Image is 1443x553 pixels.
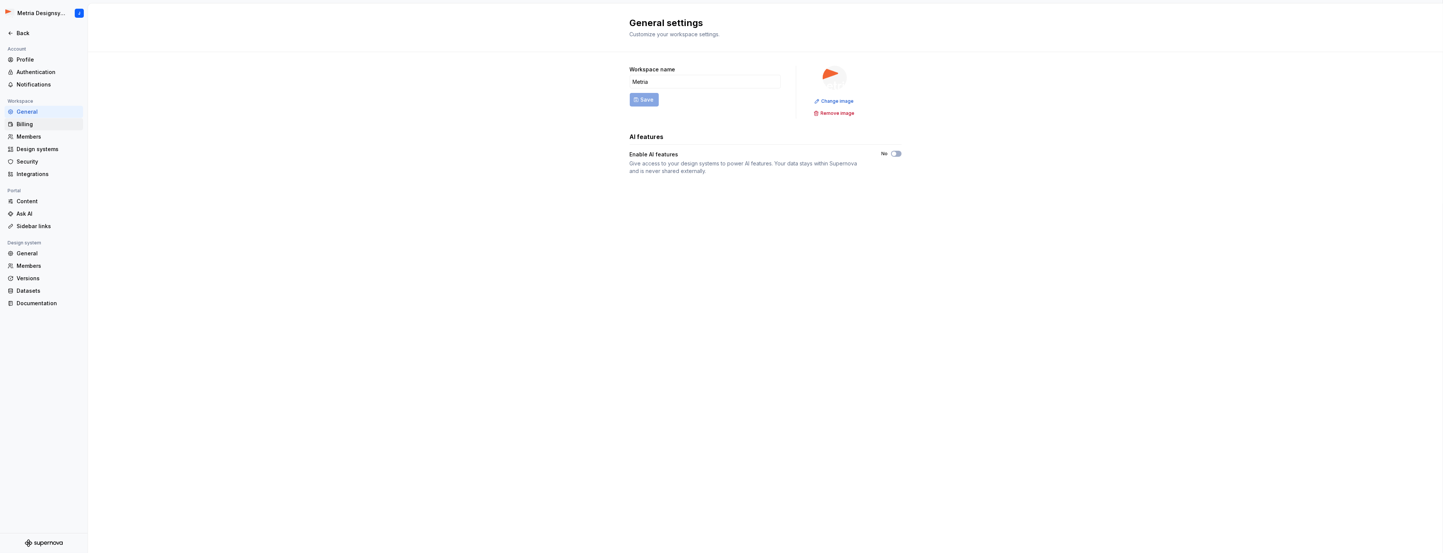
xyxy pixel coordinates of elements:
[17,56,80,63] div: Profile
[17,9,66,17] div: Metria Designsystem
[5,143,83,155] a: Design systems
[17,210,80,218] div: Ask AI
[812,96,857,107] button: Change image
[17,275,80,282] div: Versions
[5,195,83,207] a: Content
[17,198,80,205] div: Content
[630,132,664,141] h3: AI features
[17,222,80,230] div: Sidebar links
[822,98,854,104] span: Change image
[17,29,80,37] div: Back
[630,151,678,158] div: Enable AI features
[5,79,83,91] a: Notifications
[5,45,29,54] div: Account
[630,66,675,73] label: Workspace name
[5,186,24,195] div: Portal
[2,5,86,22] button: Metria DesignsystemJ
[17,170,80,178] div: Integrations
[17,250,80,257] div: General
[811,108,858,119] button: Remove image
[821,110,855,116] span: Remove image
[5,297,83,309] a: Documentation
[5,97,36,106] div: Workspace
[630,160,868,175] div: Give access to your design systems to power AI features. Your data stays within Supernova and is ...
[5,9,14,18] img: fcc7d103-c4a6-47df-856c-21dae8b51a16.png
[5,220,83,232] a: Sidebar links
[17,133,80,141] div: Members
[17,300,80,307] div: Documentation
[17,287,80,295] div: Datasets
[17,68,80,76] div: Authentication
[17,262,80,270] div: Members
[78,10,80,16] div: J
[17,145,80,153] div: Design systems
[5,208,83,220] a: Ask AI
[5,285,83,297] a: Datasets
[17,81,80,88] div: Notifications
[823,66,847,90] img: fcc7d103-c4a6-47df-856c-21dae8b51a16.png
[630,31,720,37] span: Customize your workspace settings.
[630,17,893,29] h2: General settings
[5,54,83,66] a: Profile
[17,108,80,116] div: General
[5,27,83,39] a: Back
[5,118,83,130] a: Billing
[5,156,83,168] a: Security
[5,168,83,180] a: Integrations
[5,106,83,118] a: General
[5,66,83,78] a: Authentication
[5,131,83,143] a: Members
[5,260,83,272] a: Members
[17,120,80,128] div: Billing
[5,272,83,284] a: Versions
[5,238,44,247] div: Design system
[882,151,888,157] label: No
[5,247,83,260] a: General
[25,539,63,547] svg: Supernova Logo
[17,158,80,165] div: Security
